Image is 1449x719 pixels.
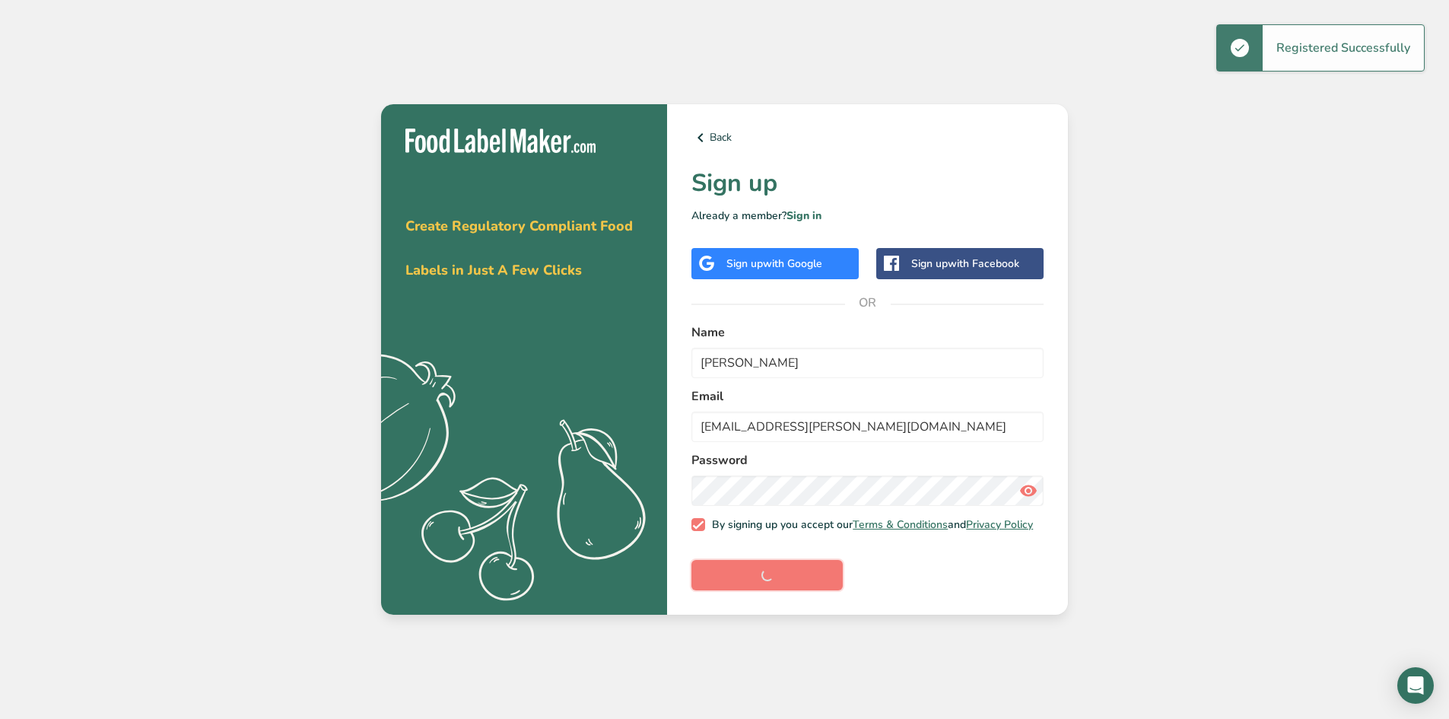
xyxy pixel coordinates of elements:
span: OR [845,280,891,326]
div: Sign up [911,256,1019,272]
a: Back [691,129,1044,147]
label: Name [691,323,1044,342]
input: John Doe [691,348,1044,378]
div: Open Intercom Messenger [1397,667,1434,704]
label: Email [691,387,1044,406]
span: By signing up you accept our and [705,518,1034,532]
span: with Google [763,256,822,271]
label: Password [691,451,1044,469]
span: Create Regulatory Compliant Food Labels in Just A Few Clicks [405,217,633,279]
div: Registered Successfully [1263,25,1424,71]
h1: Sign up [691,165,1044,202]
a: Sign in [786,208,821,223]
p: Already a member? [691,208,1044,224]
img: Food Label Maker [405,129,596,154]
input: email@example.com [691,412,1044,442]
div: Sign up [726,256,822,272]
a: Privacy Policy [966,517,1033,532]
a: Terms & Conditions [853,517,948,532]
span: with Facebook [948,256,1019,271]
